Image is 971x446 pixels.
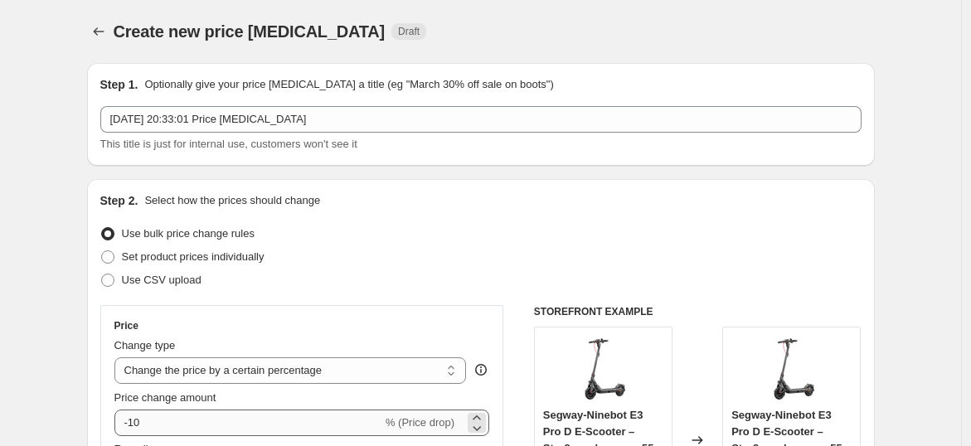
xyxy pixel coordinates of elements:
input: -15 [114,410,382,436]
span: Draft [398,25,420,38]
img: 61y8780lMzL_80x.jpg [570,336,636,402]
span: Create new price [MEDICAL_DATA] [114,22,386,41]
input: 30% off holiday sale [100,106,862,133]
span: % (Price drop) [386,416,454,429]
button: Price change jobs [87,20,110,43]
span: Use bulk price change rules [122,227,255,240]
h3: Price [114,319,138,332]
span: Price change amount [114,391,216,404]
p: Select how the prices should change [144,192,320,209]
span: Change type [114,339,176,351]
span: This title is just for internal use, customers won't see it [100,138,357,150]
div: help [473,361,489,378]
p: Optionally give your price [MEDICAL_DATA] a title (eg "March 30% off sale on boots") [144,76,553,93]
span: Set product prices individually [122,250,265,263]
span: Use CSV upload [122,274,201,286]
h6: STOREFRONT EXAMPLE [534,305,862,318]
h2: Step 1. [100,76,138,93]
h2: Step 2. [100,192,138,209]
img: 61y8780lMzL_80x.jpg [759,336,825,402]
